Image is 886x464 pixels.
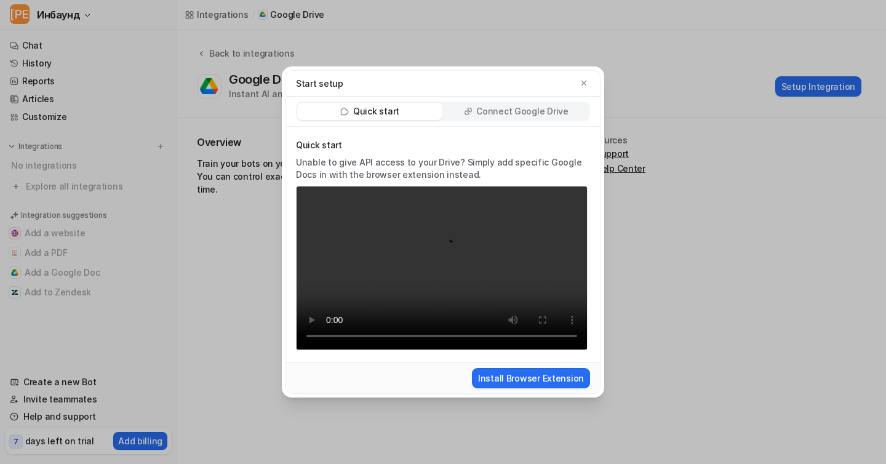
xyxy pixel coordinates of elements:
[296,77,343,90] p: Start setup
[296,186,588,350] video: Your browser does not support the video tag.
[353,105,399,118] p: Quick start
[476,105,568,118] p: Connect Google Drive
[472,368,590,388] button: Install Browser Extension
[296,139,588,151] p: Quick start
[296,156,588,181] p: Unable to give API access to your Drive? Simply add specific Google Docs in with the browser exte...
